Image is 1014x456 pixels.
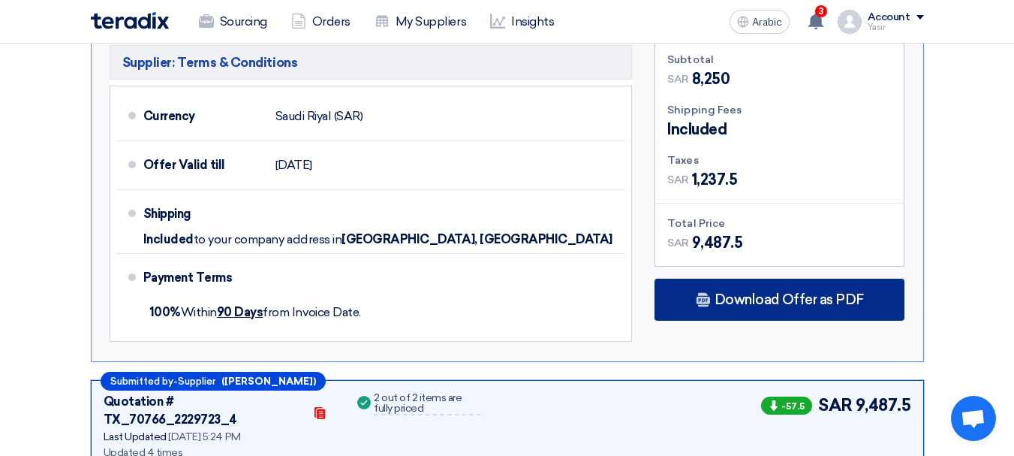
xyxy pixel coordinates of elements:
[818,395,853,415] font: SAR
[178,376,215,387] font: Supplier
[122,55,298,70] font: Supplier: Terms & Conditions
[838,10,862,34] img: profile_test.png
[667,104,742,116] font: Shipping Fees
[263,305,360,319] font: from Invoice Date.
[143,158,225,172] font: Offer Valid till
[168,430,240,443] font: [DATE] 5:24 PM
[868,11,910,23] font: Account
[692,234,743,252] font: 9,487.5
[781,401,805,412] font: -57.5
[279,5,363,38] a: Orders
[752,16,782,29] font: Arabic
[181,305,217,319] font: Within
[194,232,342,246] font: to your company address in
[667,120,727,138] font: Included
[149,305,181,319] font: 100%
[342,232,612,246] font: [GEOGRAPHIC_DATA], [GEOGRAPHIC_DATA]
[730,10,790,34] button: Arabic
[667,174,689,186] font: SAR
[951,396,996,441] div: Open chat
[143,270,233,285] font: Payment Terms
[396,14,466,29] font: My Suppliers
[187,5,279,38] a: Sourcing
[667,217,725,230] font: Total Price
[667,237,689,249] font: SAR
[275,109,363,123] font: Saudi Riyal (SAR)
[667,53,714,66] font: Subtotal
[692,171,738,189] font: 1,237.5
[374,391,462,415] font: 2 out of 2 items are fully priced
[143,109,195,123] font: Currency
[856,395,911,415] font: 9,487.5
[173,376,178,388] font: -
[104,430,167,443] font: Last Updated
[143,207,191,221] font: Shipping
[667,154,699,167] font: Taxes
[275,158,312,172] font: [DATE]
[110,376,173,387] font: Submitted by
[312,14,351,29] font: Orders
[217,305,263,319] font: 90 Days
[363,5,478,38] a: My Suppliers
[104,394,237,427] font: Quotation # TX_70766_2229723_4
[511,14,554,29] font: Insights
[667,73,689,86] font: SAR
[220,14,267,29] font: Sourcing
[692,70,730,88] font: 8,250
[91,12,169,29] img: Teradix logo
[221,376,316,387] font: ([PERSON_NAME])
[143,232,194,246] font: Included
[715,291,864,308] font: Download Offer as PDF
[818,6,823,17] font: 3
[868,23,886,32] font: Yasir
[478,5,566,38] a: Insights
